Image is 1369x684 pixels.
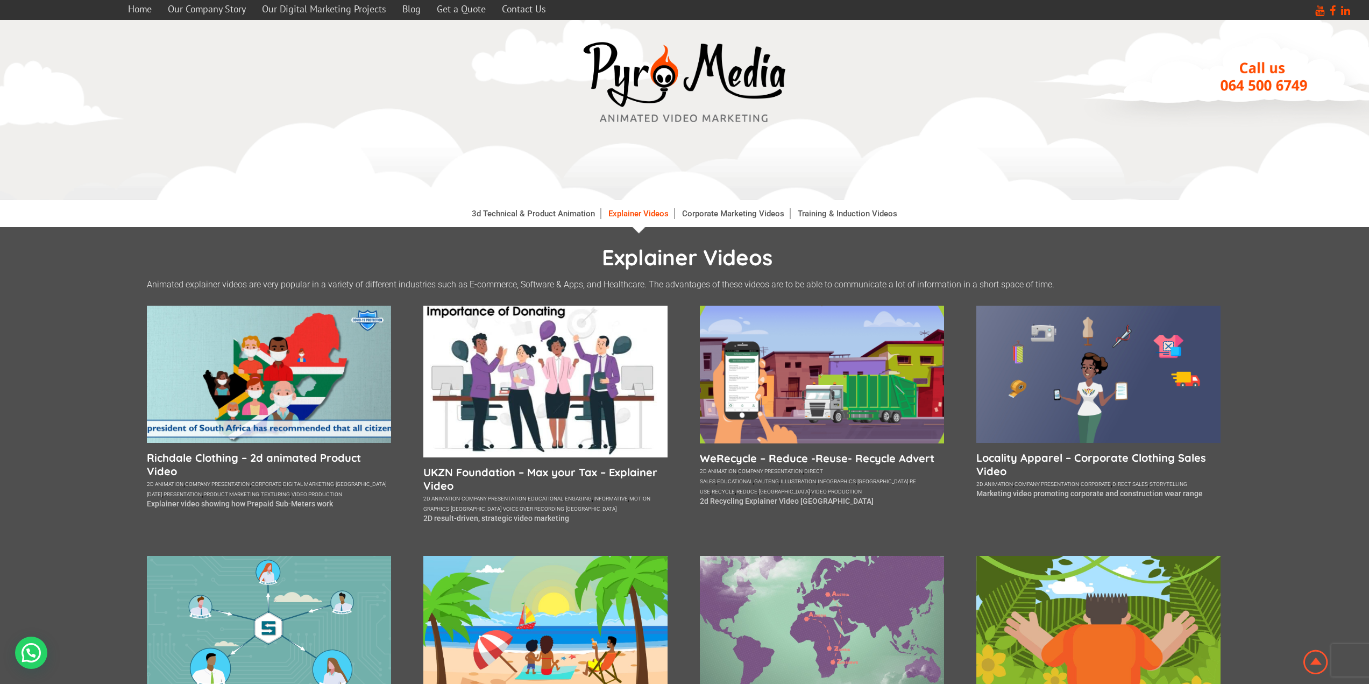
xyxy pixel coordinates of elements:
p: Explainer video showing how Prepaid Sub-Meters work [147,499,391,508]
a: presentation [164,491,202,497]
p: 2d Recycling Explainer Video [GEOGRAPHIC_DATA] [700,497,944,505]
a: Locality Apparel – Corporate Clothing Sales Video [976,451,1221,478]
a: Corporate Marketing Videos [677,208,790,219]
a: Explainer Videos [603,208,675,219]
a: 2d animation [976,481,1013,487]
a: corporate [251,481,281,487]
a: motion graphics [423,496,650,512]
a: informative [593,496,628,502]
a: company presentation [462,496,526,502]
a: gauteng [754,478,779,484]
a: [GEOGRAPHIC_DATA] [451,506,501,512]
a: educational [717,478,753,484]
h1: Explainer Videos [152,244,1223,271]
a: UKZN Foundation – Max your Tax – Explainer Video [423,466,668,492]
a: company presentation [738,468,803,474]
a: product marketing [203,491,259,497]
a: WeRecycle – Reduce -Reuse- Recycle Advert [700,452,944,465]
a: 2d animation [700,468,736,474]
p: Marketing video promoting corporate and construction wear range [976,489,1221,498]
a: infographics [818,478,856,484]
a: Training & Induction Videos [792,208,903,219]
a: direct sales [700,468,823,484]
a: recycle [712,489,735,495]
a: 2d animation [147,481,183,487]
a: illustration [781,478,816,484]
a: company presentation [185,481,250,487]
a: 3d Technical & Product Animation [466,208,601,219]
a: storytelling [1150,481,1187,487]
div: , , , , , , , , , , , , [700,465,944,496]
a: video marketing media company westville durban logo [577,36,792,131]
a: video production [811,489,862,495]
img: Animation Studio South Africa [1301,648,1330,676]
a: direct sales [1112,481,1148,487]
a: Richdale Clothing – 2d animated Product Video [147,451,391,478]
p: 2D result-driven, strategic video marketing [423,514,668,523]
div: , , , , [976,478,1221,488]
img: video marketing media company westville durban logo [577,36,792,129]
a: 2d animation [423,496,460,502]
a: reduce [736,489,757,495]
a: [GEOGRAPHIC_DATA] [857,478,908,484]
a: engaging [565,496,592,502]
div: , , , , , , , , [423,492,668,513]
a: voice over recording [503,506,564,512]
a: [GEOGRAPHIC_DATA] [759,489,810,495]
a: digital marketing [283,481,334,487]
a: video production [292,491,342,497]
a: [GEOGRAPHIC_DATA] [566,506,616,512]
a: texturing [261,491,290,497]
p: Animated explainer videos are very popular in a variety of different industries such as E-commerc... [147,279,1223,290]
a: company presentation [1015,481,1079,487]
a: educational [528,496,563,502]
div: , , , , , , , , [147,478,391,498]
a: re use [700,478,916,495]
a: corporate [1081,481,1111,487]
